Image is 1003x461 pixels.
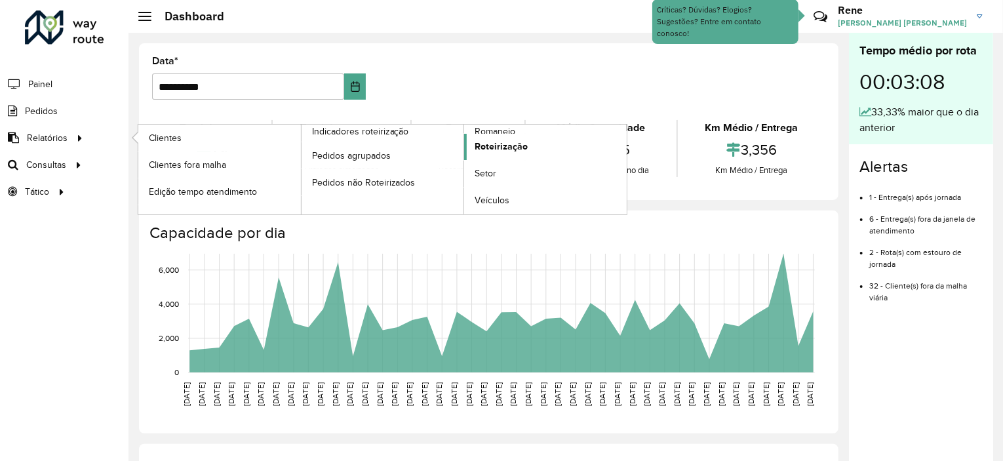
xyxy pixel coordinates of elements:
[688,382,696,406] text: [DATE]
[450,382,458,406] text: [DATE]
[312,176,416,190] span: Pedidos não Roteirizados
[554,382,562,406] text: [DATE]
[539,382,547,406] text: [DATE]
[464,161,627,187] a: Setor
[390,382,399,406] text: [DATE]
[420,382,429,406] text: [DATE]
[138,125,464,214] a: Indicadores roteirização
[859,42,983,60] div: Tempo médio por rota
[138,178,301,205] a: Edição tempo atendimento
[838,17,967,29] span: [PERSON_NAME] [PERSON_NAME]
[151,9,224,24] h2: Dashboard
[312,125,409,138] span: Indicadores roteirização
[212,382,221,406] text: [DATE]
[838,4,967,16] h3: Rene
[859,104,983,136] div: 33,33% maior que o dia anterior
[138,151,301,178] a: Clientes fora malha
[149,224,825,243] h4: Capacidade por dia
[197,382,206,406] text: [DATE]
[286,382,295,406] text: [DATE]
[681,120,822,136] div: Km Médio / Entrega
[643,382,652,406] text: [DATE]
[681,136,822,164] div: 3,356
[599,382,607,406] text: [DATE]
[776,382,785,406] text: [DATE]
[869,203,983,237] li: 6 - Entrega(s) fora da janela de atendimento
[613,382,621,406] text: [DATE]
[475,167,496,180] span: Setor
[302,169,464,195] a: Pedidos não Roteirizados
[152,53,178,69] label: Data
[27,131,68,145] span: Relatórios
[465,382,473,406] text: [DATE]
[628,382,637,406] text: [DATE]
[859,60,983,104] div: 00:03:08
[345,382,354,406] text: [DATE]
[475,193,509,207] span: Veículos
[242,382,250,406] text: [DATE]
[762,382,770,406] text: [DATE]
[276,120,406,136] div: Total de entregas
[271,382,280,406] text: [DATE]
[717,382,726,406] text: [DATE]
[361,382,369,406] text: [DATE]
[159,300,179,308] text: 4,000
[25,104,58,118] span: Pedidos
[227,382,235,406] text: [DATE]
[159,266,179,274] text: 6,000
[681,164,822,177] div: Km Médio / Entrega
[174,368,179,376] text: 0
[376,382,384,406] text: [DATE]
[149,185,257,199] span: Edição tempo atendimento
[658,382,666,406] text: [DATE]
[568,382,577,406] text: [DATE]
[806,382,815,406] text: [DATE]
[25,185,49,199] span: Tático
[464,134,627,160] a: Roteirização
[155,120,268,136] div: Total de rotas
[159,334,179,342] text: 2,000
[149,158,226,172] span: Clientes fora malha
[316,382,324,406] text: [DATE]
[479,382,488,406] text: [DATE]
[859,157,983,176] h4: Alertas
[138,125,301,151] a: Clientes
[869,237,983,270] li: 2 - Rota(s) com estouro de jornada
[331,382,340,406] text: [DATE]
[182,382,191,406] text: [DATE]
[529,120,673,136] div: Média Capacidade
[415,120,521,136] div: Recargas
[302,142,464,169] a: Pedidos agrupados
[302,125,627,214] a: Romaneio
[494,382,503,406] text: [DATE]
[869,182,983,203] li: 1 - Entrega(s) após jornada
[475,140,528,153] span: Roteirização
[791,382,800,406] text: [DATE]
[301,382,309,406] text: [DATE]
[405,382,414,406] text: [DATE]
[257,382,265,406] text: [DATE]
[869,270,983,304] li: 32 - Cliente(s) fora da malha viária
[464,188,627,214] a: Veículos
[732,382,740,406] text: [DATE]
[806,3,835,31] a: Contato Rápido
[524,382,532,406] text: [DATE]
[435,382,443,406] text: [DATE]
[26,158,66,172] span: Consultas
[344,73,366,100] button: Choose Date
[747,382,755,406] text: [DATE]
[583,382,592,406] text: [DATE]
[702,382,711,406] text: [DATE]
[673,382,681,406] text: [DATE]
[149,131,182,145] span: Clientes
[312,149,391,163] span: Pedidos agrupados
[509,382,518,406] text: [DATE]
[475,125,515,138] span: Romaneio
[28,77,52,91] span: Painel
